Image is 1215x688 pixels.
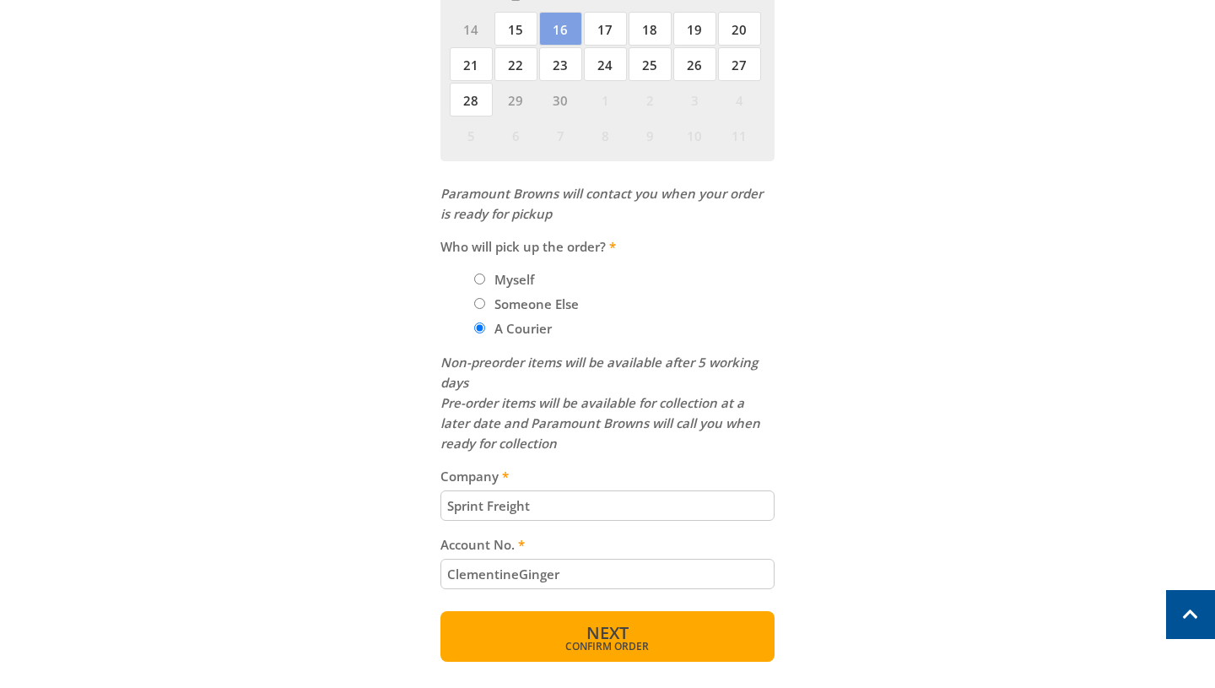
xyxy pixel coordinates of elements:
[539,83,582,116] span: 30
[673,118,716,152] span: 10
[474,274,485,284] input: Please select who will pick up the order.
[474,322,485,333] input: Please select who will pick up the order.
[494,12,537,46] span: 15
[450,47,493,81] span: 21
[539,47,582,81] span: 23
[440,236,775,257] label: Who will pick up the order?
[718,83,761,116] span: 4
[673,47,716,81] span: 26
[718,118,761,152] span: 11
[629,118,672,152] span: 9
[440,354,760,452] em: Non-preorder items will be available after 5 working days Pre-order items will be available for c...
[489,290,585,318] label: Someone Else
[584,12,627,46] span: 17
[440,559,775,589] input: Please enter your account number.
[494,118,537,152] span: 6
[629,12,672,46] span: 18
[474,298,485,309] input: Please select who will pick up the order.
[494,83,537,116] span: 29
[440,490,775,521] input: Please enter the courier company name.
[584,47,627,81] span: 24
[673,12,716,46] span: 19
[440,185,763,222] em: Paramount Browns will contact you when your order is ready for pickup
[629,83,672,116] span: 2
[586,621,629,644] span: Next
[584,118,627,152] span: 8
[489,265,540,294] label: Myself
[718,47,761,81] span: 27
[494,47,537,81] span: 22
[440,466,775,486] label: Company
[450,12,493,46] span: 14
[489,314,558,343] label: A Courier
[629,47,672,81] span: 25
[440,534,775,555] label: Account No.
[584,83,627,116] span: 1
[450,118,493,152] span: 5
[539,118,582,152] span: 7
[477,642,739,652] span: Confirm order
[450,83,493,116] span: 28
[718,12,761,46] span: 20
[440,611,775,662] button: Next Confirm order
[539,12,582,46] span: 16
[673,83,716,116] span: 3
